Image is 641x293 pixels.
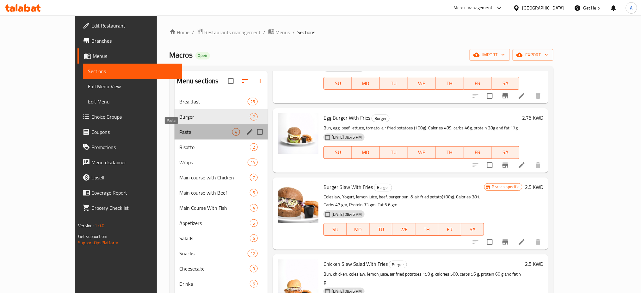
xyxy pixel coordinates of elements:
div: items [250,204,258,212]
button: TH [436,146,464,159]
span: Branch specific [490,184,522,190]
span: 2 [250,144,257,150]
div: Pasta4edit [175,124,268,140]
a: Branches [77,33,182,48]
a: Restaurants management [197,28,261,36]
a: Coupons [77,124,182,140]
span: TU [382,79,405,88]
a: Choice Groups [77,109,182,124]
li: / [263,28,266,36]
p: Coleslaw, Yogurt, lemon juice, beef, burger bun, & air fried potato(100g). Calories 381, Carbs 47... [324,193,484,209]
button: TU [380,77,408,90]
li: / [192,28,194,36]
div: Menu-management [454,4,493,12]
div: Salads6 [175,231,268,246]
button: delete [531,88,546,103]
div: Drinks5 [175,276,268,291]
span: Macros [169,48,193,62]
button: TU [380,146,408,159]
span: Upsell [91,174,177,181]
span: Choice Groups [91,113,177,121]
span: WE [395,225,413,234]
span: 7 [250,175,257,181]
span: TH [438,79,461,88]
div: items [250,234,258,242]
div: Burger [372,115,390,122]
span: Menus [93,52,177,60]
span: WE [410,148,433,157]
a: Coverage Report [77,185,182,200]
button: FR [464,77,491,90]
button: export [513,49,553,61]
button: FR [438,223,461,236]
a: Promotions [77,140,182,155]
span: 3 [250,266,257,272]
span: Grocery Checklist [91,204,177,212]
a: Upsell [77,170,182,185]
span: Open [195,53,210,58]
img: Egg Burger With Fries [278,113,318,154]
button: TH [416,223,438,236]
span: import [475,51,505,59]
span: MO [349,225,367,234]
span: Burger [180,113,250,121]
span: Main Course With Fish [180,204,250,212]
span: Sections [88,67,177,75]
span: Edit Restaurant [91,22,177,29]
button: delete [531,234,546,250]
span: Edit Menu [88,98,177,105]
span: [DATE] 08:45 PM [329,134,364,140]
div: Main course with Beef5 [175,185,268,200]
span: Select all sections [224,74,237,88]
p: Bun, egg, beef, lettuce, tomato, air fried potatoes (100g). Calories 489, carbs 46g, protein 38g ... [324,124,520,132]
div: Main course with Chicken7 [175,170,268,185]
button: TU [370,223,392,236]
button: WE [408,77,435,90]
a: Menu disclaimer [77,155,182,170]
button: WE [408,146,435,159]
span: MO [354,148,377,157]
a: Support.OpsPlatform [78,239,118,247]
span: 14 [248,159,257,165]
button: Add section [253,73,268,89]
a: Sections [83,64,182,79]
span: 6 [250,235,257,241]
div: items [250,113,258,121]
span: Wraps [180,159,248,166]
div: items [250,265,258,272]
span: Burger [389,261,407,268]
span: SA [464,225,482,234]
span: Main course with Beef [180,189,250,196]
span: 25 [248,99,257,105]
a: Grocery Checklist [77,200,182,215]
span: Cheesecake [180,265,250,272]
span: Branches [91,37,177,45]
a: Edit Menu [83,94,182,109]
span: SU [326,148,349,157]
button: Branch-specific-item [498,88,513,103]
button: SA [492,146,520,159]
span: Restaurants management [205,28,261,36]
div: [GEOGRAPHIC_DATA] [522,4,564,11]
span: TU [372,225,390,234]
span: Pasta [180,128,232,136]
button: SA [492,77,520,90]
button: TH [436,77,464,90]
a: Edit menu item [518,161,526,169]
span: 12 [248,251,257,257]
span: Select to update [483,89,496,103]
a: Menus [77,48,182,64]
span: SA [494,148,517,157]
button: Branch-specific-item [498,234,513,250]
span: [DATE] 08:45 PM [329,211,364,217]
button: delete [531,158,546,173]
li: / [293,28,295,36]
a: Full Menu View [83,79,182,94]
span: Snacks [180,250,248,257]
div: Burger [374,184,392,191]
